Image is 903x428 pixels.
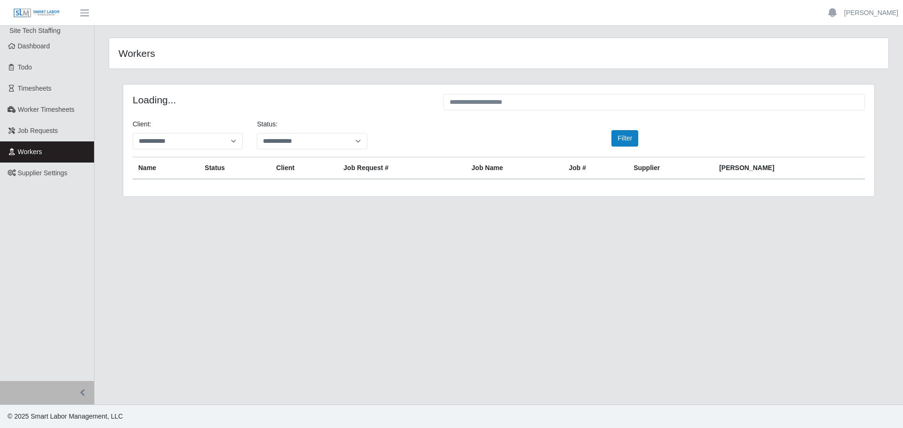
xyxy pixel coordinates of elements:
span: Workers [18,148,42,156]
span: Worker Timesheets [18,106,74,113]
img: SLM Logo [13,8,60,18]
span: © 2025 Smart Labor Management, LLC [8,412,123,420]
button: Filter [611,130,638,147]
h4: Workers [119,47,427,59]
span: Site Tech Staffing [9,27,60,34]
span: Dashboard [18,42,50,50]
span: Timesheets [18,85,52,92]
th: Name [133,157,199,179]
th: Status [199,157,270,179]
th: Supplier [628,157,713,179]
span: Todo [18,63,32,71]
label: Client: [133,119,151,129]
th: Client [270,157,338,179]
label: Status: [257,119,277,129]
h4: Loading... [133,94,429,106]
span: Job Requests [18,127,58,134]
th: Job # [563,157,628,179]
th: [PERSON_NAME] [713,157,865,179]
th: Job Request # [338,157,466,179]
span: Supplier Settings [18,169,68,177]
th: Job Name [466,157,563,179]
a: [PERSON_NAME] [844,8,898,18]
